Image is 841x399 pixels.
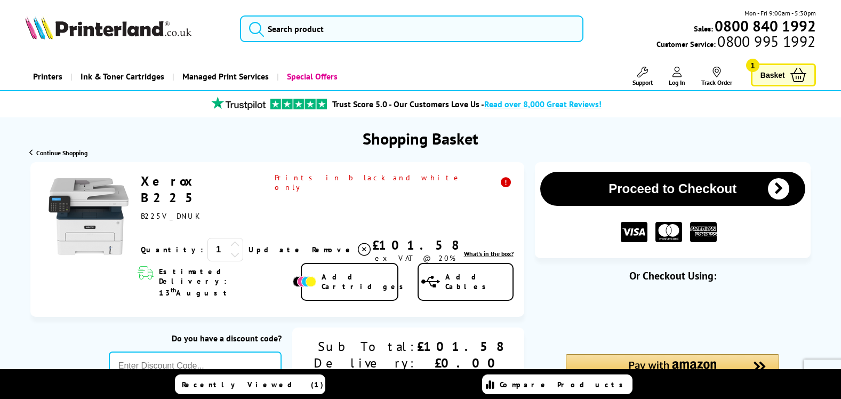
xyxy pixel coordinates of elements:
div: Or Checkout Using: [535,269,811,283]
span: 0800 995 1992 [716,36,815,46]
span: Add Cables [445,272,512,291]
a: Delete item from your basket [312,242,372,258]
span: 1 [746,59,759,72]
span: Prints in black and white only [275,173,513,192]
a: Update [249,245,303,254]
a: lnk_inthebox [464,250,514,258]
div: Delivery: [314,355,417,371]
a: Printerland Logo [25,16,227,42]
span: Sales: [694,23,713,34]
a: Recently Viewed (1) [175,374,325,394]
span: Log In [669,78,685,86]
a: Track Order [701,67,732,86]
img: American Express [690,222,717,243]
span: Mon - Fri 9:00am - 5:30pm [744,8,816,18]
span: Read over 8,000 Great Reviews! [484,99,602,109]
div: £0.00 [417,355,503,371]
span: B225V_DNIUK [141,211,199,221]
input: Search product [240,15,583,42]
h1: Shopping Basket [363,128,478,149]
img: Xerox B225 [49,177,129,257]
span: Remove [312,245,354,254]
img: trustpilot rating [270,99,327,109]
button: Proceed to Checkout [540,172,805,206]
a: Basket 1 [751,63,816,86]
div: £101.58 [417,338,503,355]
b: 0800 840 1992 [715,16,816,36]
img: Printerland Logo [25,16,191,39]
div: Amazon Pay - Use your Amazon account [566,354,779,392]
iframe: PayPal [566,300,779,336]
span: Add Cartridges [322,272,409,291]
span: Compare Products [500,380,629,389]
span: Recently Viewed (1) [182,380,324,389]
span: Continue Shopping [36,149,87,157]
sup: th [171,286,176,294]
a: Trust Score 5.0 - Our Customers Love Us -Read over 8,000 Great Reviews! [332,99,602,109]
input: Enter Discount Code... [109,352,282,380]
span: What's in the box? [464,250,514,258]
a: Xerox B225 [141,173,202,206]
a: Managed Print Services [172,63,277,90]
span: Basket [760,68,785,82]
a: Ink & Toner Cartridges [70,63,172,90]
img: VISA [621,222,647,243]
a: Special Offers [277,63,346,90]
span: ex VAT @ 20% [375,253,455,263]
img: MASTER CARD [655,222,682,243]
span: Estimated Delivery: 13 August [159,267,290,298]
a: Printers [25,63,70,90]
img: Add Cartridges [293,276,316,287]
img: trustpilot rating [206,97,270,110]
a: Log In [669,67,685,86]
div: Sub Total: [314,338,417,355]
div: Do you have a discount code? [109,333,282,344]
div: £101.58 [372,237,458,253]
a: Support [632,67,653,86]
a: Compare Products [482,374,632,394]
a: 0800 840 1992 [713,21,816,31]
span: Quantity: [141,245,203,254]
span: Ink & Toner Cartridges [81,63,164,90]
span: Support [632,78,653,86]
span: Customer Service: [656,36,815,49]
a: Continue Shopping [29,149,87,157]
